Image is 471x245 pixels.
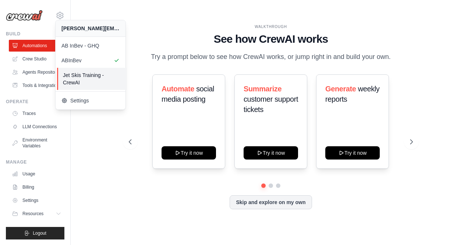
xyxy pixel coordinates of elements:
[147,52,394,62] p: Try a prompt below to see how CrewAI works, or jump right in and build your own.
[6,31,64,37] div: Build
[244,95,298,113] span: customer support tickets
[6,227,64,239] button: Logout
[6,159,64,165] div: Manage
[434,210,471,245] iframe: Chat Widget
[6,99,64,105] div: Operate
[56,38,125,53] a: AB InBev - GHQ
[244,85,281,93] span: Summarize
[162,146,216,160] button: Try it now
[61,97,120,104] span: Settings
[129,32,412,46] h1: See how CrewAI works
[9,121,64,133] a: LLM Connections
[33,230,46,236] span: Logout
[63,71,121,86] span: Jet Skis Training - CrewAI
[9,40,64,52] a: Automations
[325,85,379,103] span: weekly reports
[57,68,127,90] a: Jet Skis Training - CrewAI
[6,10,43,21] img: Logo
[162,85,214,103] span: social media posting
[61,25,120,32] div: [PERSON_NAME][EMAIL_ADDRESS][PERSON_NAME][DOMAIN_NAME]
[9,66,64,78] a: Agents Repository
[129,24,412,29] div: WALKTHROUGH
[325,85,356,93] span: Generate
[230,195,312,209] button: Skip and explore on my own
[9,134,64,152] a: Environment Variables
[61,57,120,64] span: ABInBev
[56,53,125,68] a: ABInBev
[9,195,64,206] a: Settings
[244,146,298,160] button: Try it now
[9,181,64,193] a: Billing
[9,168,64,180] a: Usage
[9,208,64,220] button: Resources
[22,211,43,217] span: Resources
[56,93,125,108] a: Settings
[9,80,64,91] a: Tools & Integrations
[162,85,194,93] span: Automate
[61,42,120,49] span: AB InBev - GHQ
[325,146,380,160] button: Try it now
[9,108,64,119] a: Traces
[9,53,64,65] a: Crew Studio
